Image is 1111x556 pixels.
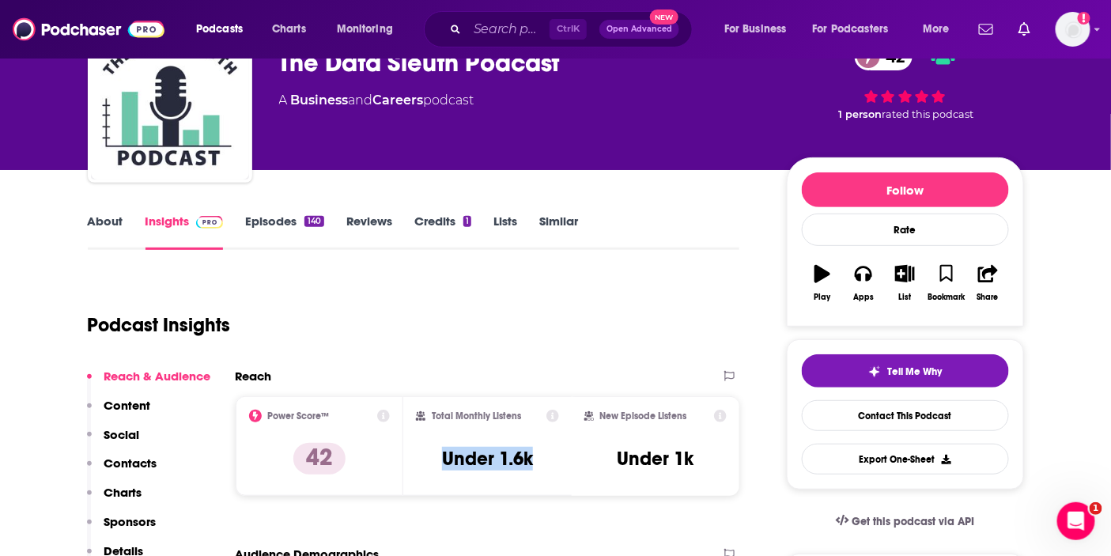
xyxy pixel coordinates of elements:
a: About [88,214,123,250]
button: Play [802,255,843,312]
a: Contact This Podcast [802,400,1009,431]
button: Charts [87,485,142,514]
p: Reach & Audience [104,369,211,384]
div: Rate [802,214,1009,246]
span: Tell Me Why [887,365,942,378]
span: Open Advanced [607,25,672,33]
div: Play [814,293,830,302]
button: open menu [713,17,807,42]
iframe: Intercom live chat [1057,502,1095,540]
p: Social [104,427,140,442]
span: 1 person [839,108,882,120]
button: open menu [912,17,969,42]
h2: Power Score™ [268,410,330,422]
img: The Data Sleuth Podcast [91,21,249,180]
a: Similar [539,214,578,250]
span: Logged in as ABolliger [1056,12,1090,47]
a: Get this podcast via API [823,502,988,541]
svg: Add a profile image [1078,12,1090,25]
button: Content [87,398,151,427]
button: open menu [185,17,263,42]
button: Reach & Audience [87,369,211,398]
span: Charts [272,18,306,40]
p: 42 [293,443,346,475]
button: Show profile menu [1056,12,1090,47]
h2: Total Monthly Listens [432,410,521,422]
h2: New Episode Listens [600,410,687,422]
button: Social [87,427,140,456]
p: Sponsors [104,514,157,529]
button: open menu [326,17,414,42]
button: List [884,255,925,312]
span: Ctrl K [550,19,587,40]
h1: Podcast Insights [88,313,231,337]
img: User Profile [1056,12,1090,47]
a: Careers [373,93,424,108]
button: Follow [802,172,1009,207]
div: 1 [463,216,471,227]
span: 1 [1090,502,1102,515]
button: open menu [803,17,912,42]
a: Show notifications dropdown [1012,16,1037,43]
button: tell me why sparkleTell Me Why [802,354,1009,388]
div: Search podcasts, credits, & more... [439,11,708,47]
p: Contacts [104,456,157,471]
a: Business [291,93,349,108]
h3: Under 1k [618,447,694,471]
span: Monitoring [337,18,393,40]
span: Get this podcast via API [852,515,974,528]
div: 42 1 personrated this podcast [787,32,1024,130]
p: Content [104,398,151,413]
button: Export One-Sheet [802,444,1009,475]
div: A podcast [279,91,474,110]
p: Charts [104,485,142,500]
button: Bookmark [926,255,967,312]
a: Lists [493,214,517,250]
span: New [650,9,678,25]
span: For Podcasters [813,18,889,40]
img: Podchaser Pro [196,216,224,229]
button: Open AdvancedNew [599,20,679,39]
button: Contacts [87,456,157,485]
div: 140 [304,216,323,227]
span: For Business [724,18,787,40]
div: Apps [853,293,874,302]
a: Charts [262,17,316,42]
span: Podcasts [196,18,243,40]
a: Credits1 [414,214,471,250]
span: and [349,93,373,108]
span: More [923,18,950,40]
a: Episodes140 [245,214,323,250]
img: tell me why sparkle [868,365,881,378]
div: Share [977,293,999,302]
div: Bookmark [928,293,965,302]
h3: Under 1.6k [442,447,533,471]
a: Show notifications dropdown [973,16,1000,43]
h2: Reach [236,369,272,384]
input: Search podcasts, credits, & more... [467,17,550,42]
img: Podchaser - Follow, Share and Rate Podcasts [13,14,164,44]
button: Sponsors [87,514,157,543]
div: List [899,293,912,302]
span: rated this podcast [882,108,974,120]
button: Apps [843,255,884,312]
a: Reviews [346,214,392,250]
button: Share [967,255,1008,312]
a: InsightsPodchaser Pro [145,214,224,250]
